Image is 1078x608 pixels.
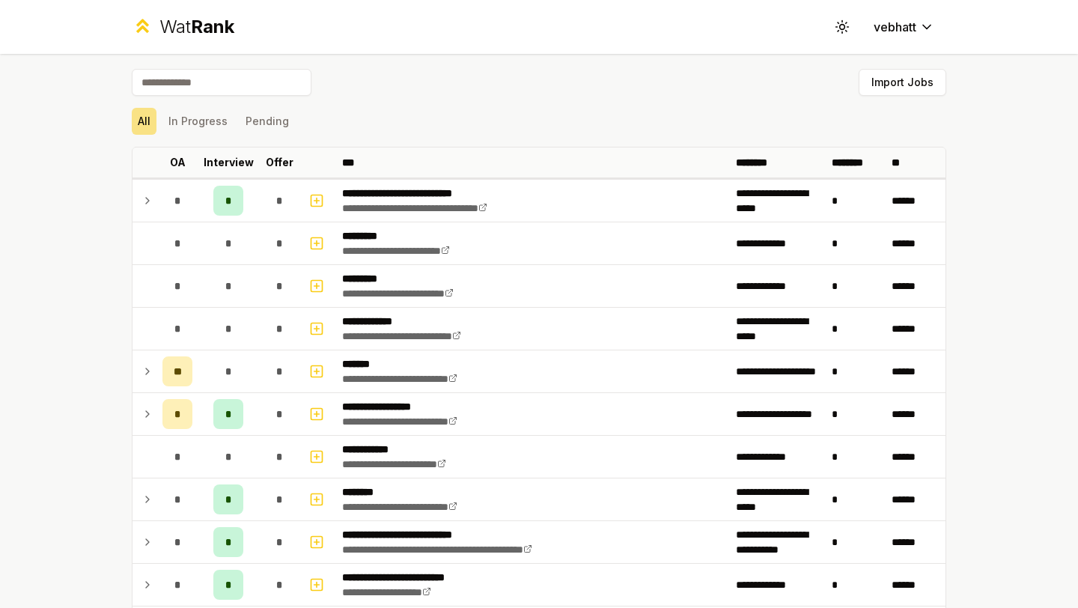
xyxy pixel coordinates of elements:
[859,69,946,96] button: Import Jobs
[132,15,234,39] a: WatRank
[132,108,156,135] button: All
[170,155,186,170] p: OA
[862,13,946,40] button: vebhatt
[266,155,293,170] p: Offer
[204,155,254,170] p: Interview
[159,15,234,39] div: Wat
[874,18,916,36] span: vebhatt
[162,108,234,135] button: In Progress
[240,108,295,135] button: Pending
[191,16,234,37] span: Rank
